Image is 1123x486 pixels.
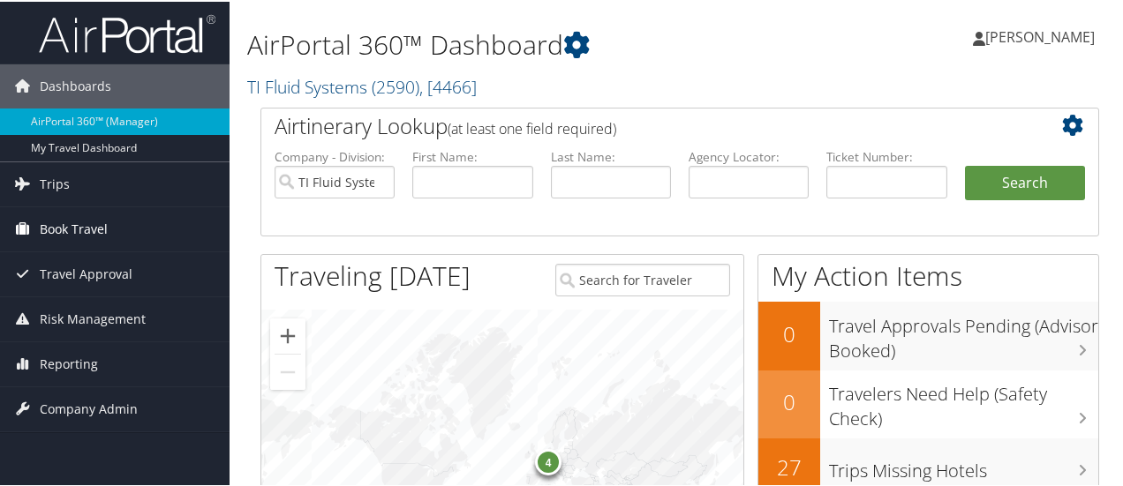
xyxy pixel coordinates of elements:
[973,9,1112,62] a: [PERSON_NAME]
[758,300,1098,368] a: 0Travel Approvals Pending (Advisor Booked)
[965,164,1085,199] button: Search
[40,250,132,295] span: Travel Approval
[448,117,616,137] span: (at least one field required)
[829,371,1098,430] h3: Travelers Need Help (Safety Check)
[247,25,824,62] h1: AirPortal 360™ Dashboard
[758,318,820,348] h2: 0
[40,295,146,340] span: Risk Management
[275,146,395,164] label: Company - Division:
[829,303,1098,362] h3: Travel Approvals Pending (Advisor Booked)
[826,146,946,164] label: Ticket Number:
[270,317,305,352] button: Zoom in
[758,385,820,415] h2: 0
[985,26,1095,45] span: [PERSON_NAME]
[758,451,820,481] h2: 27
[689,146,809,164] label: Agency Locator:
[555,262,729,295] input: Search for Traveler
[419,73,477,97] span: , [ 4466 ]
[758,256,1098,293] h1: My Action Items
[40,340,98,385] span: Reporting
[372,73,419,97] span: ( 2590 )
[551,146,671,164] label: Last Name:
[412,146,532,164] label: First Name:
[40,161,70,205] span: Trips
[270,353,305,388] button: Zoom out
[247,73,477,97] a: TI Fluid Systems
[275,256,471,293] h1: Traveling [DATE]
[40,63,111,107] span: Dashboards
[275,109,1015,139] h2: Airtinerary Lookup
[39,11,215,53] img: airportal-logo.png
[535,446,561,473] div: 4
[40,385,138,430] span: Company Admin
[40,206,108,250] span: Book Travel
[758,369,1098,437] a: 0Travelers Need Help (Safety Check)
[829,448,1098,482] h3: Trips Missing Hotels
